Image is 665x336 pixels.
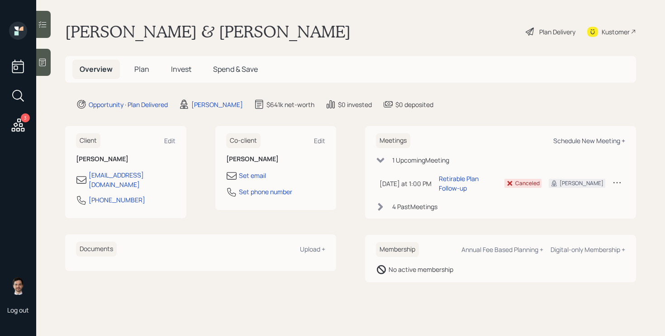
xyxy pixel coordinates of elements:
div: [PHONE_NUMBER] [89,195,145,205]
div: Kustomer [602,27,630,37]
div: Schedule New Meeting + [553,136,625,145]
h6: Co-client [226,133,261,148]
h6: Client [76,133,100,148]
h6: Membership [376,242,419,257]
img: jonah-coleman-headshot.png [9,277,27,295]
h6: Meetings [376,133,410,148]
div: $0 deposited [395,100,433,109]
span: Plan [134,64,149,74]
div: Set phone number [239,187,292,196]
span: Overview [80,64,113,74]
div: Edit [314,136,325,145]
div: No active membership [389,265,453,274]
div: Plan Delivery [539,27,575,37]
div: [PERSON_NAME] [191,100,243,109]
span: Spend & Save [213,64,258,74]
div: $641k net-worth [266,100,314,109]
div: Canceled [515,179,540,187]
div: 1 Upcoming Meeting [392,155,449,165]
div: Edit [164,136,176,145]
div: Set email [239,171,266,180]
div: [PERSON_NAME] [560,179,603,187]
h6: Documents [76,242,117,257]
div: [EMAIL_ADDRESS][DOMAIN_NAME] [89,170,176,189]
div: 4 Past Meeting s [392,202,437,211]
div: 3 [21,113,30,122]
div: Digital-only Membership + [551,245,625,254]
div: Log out [7,306,29,314]
h6: [PERSON_NAME] [76,155,176,163]
div: $0 invested [338,100,372,109]
div: [DATE] at 1:00 PM [380,179,432,188]
div: Upload + [300,245,325,253]
h6: [PERSON_NAME] [226,155,326,163]
div: Annual Fee Based Planning + [461,245,543,254]
span: Invest [171,64,191,74]
div: Retirable Plan Follow-up [439,174,497,193]
h1: [PERSON_NAME] & [PERSON_NAME] [65,22,351,42]
div: Opportunity · Plan Delivered [89,100,168,109]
